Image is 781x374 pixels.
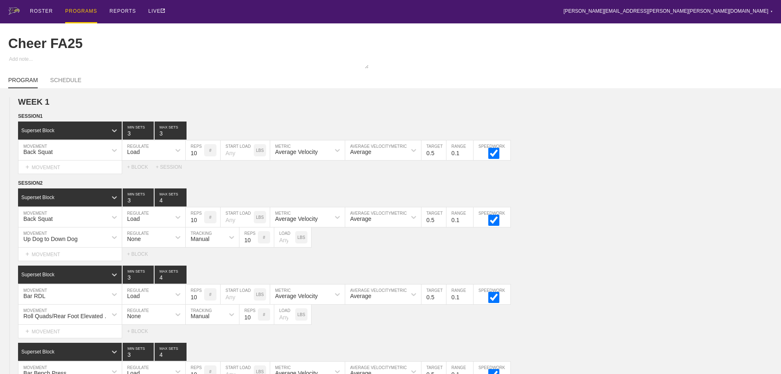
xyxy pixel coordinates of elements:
[221,285,254,304] input: Any
[21,349,55,355] div: Superset Block
[155,122,187,140] input: None
[25,328,29,335] span: +
[18,248,122,261] div: MOVEMENT
[127,149,140,155] div: Load
[275,293,318,299] div: Average Velocity
[18,325,122,338] div: MOVEMENT
[21,128,55,133] div: Superset Block
[23,236,77,242] div: Up Dog to Down Dog
[127,328,156,334] div: + BLOCK
[21,272,55,278] div: Superset Block
[274,305,295,324] input: Any
[25,163,29,170] span: +
[191,313,209,319] div: Manual
[155,266,187,284] input: None
[21,195,55,200] div: Superset Block
[127,251,156,257] div: + BLOCK
[263,235,265,240] p: #
[275,216,318,222] div: Average Velocity
[256,148,264,153] p: LBS
[18,161,122,174] div: MOVEMENT
[256,215,264,220] p: LBS
[23,313,112,319] div: Roll Quads/Rear Foot Elevated Stretch
[350,149,371,155] div: Average
[191,236,209,242] div: Manual
[23,216,53,222] div: Back Squat
[275,149,318,155] div: Average Velocity
[221,140,254,160] input: Any
[155,188,187,207] input: None
[156,164,189,170] div: + SESSION
[209,369,212,374] p: #
[209,148,212,153] p: #
[256,292,264,297] p: LBS
[350,216,371,222] div: Average
[8,77,38,88] a: PROGRAM
[25,250,29,257] span: +
[127,293,140,299] div: Load
[127,313,141,319] div: None
[8,7,20,15] img: logo
[18,97,50,106] span: WEEK 1
[263,312,265,317] p: #
[127,236,141,242] div: None
[256,369,264,374] p: LBS
[298,312,305,317] p: LBS
[298,235,305,240] p: LBS
[209,292,212,297] p: #
[633,279,781,374] iframe: Chat Widget
[127,216,140,222] div: Load
[209,215,212,220] p: #
[155,343,187,361] input: None
[770,9,773,14] div: ▼
[350,293,371,299] div: Average
[274,227,295,247] input: Any
[23,149,53,155] div: Back Squat
[18,113,43,119] span: SESSION 1
[50,77,81,87] a: SCHEDULE
[221,207,254,227] input: Any
[18,180,43,186] span: SESSION 2
[23,293,46,299] div: Bar RDL
[127,164,156,170] div: + BLOCK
